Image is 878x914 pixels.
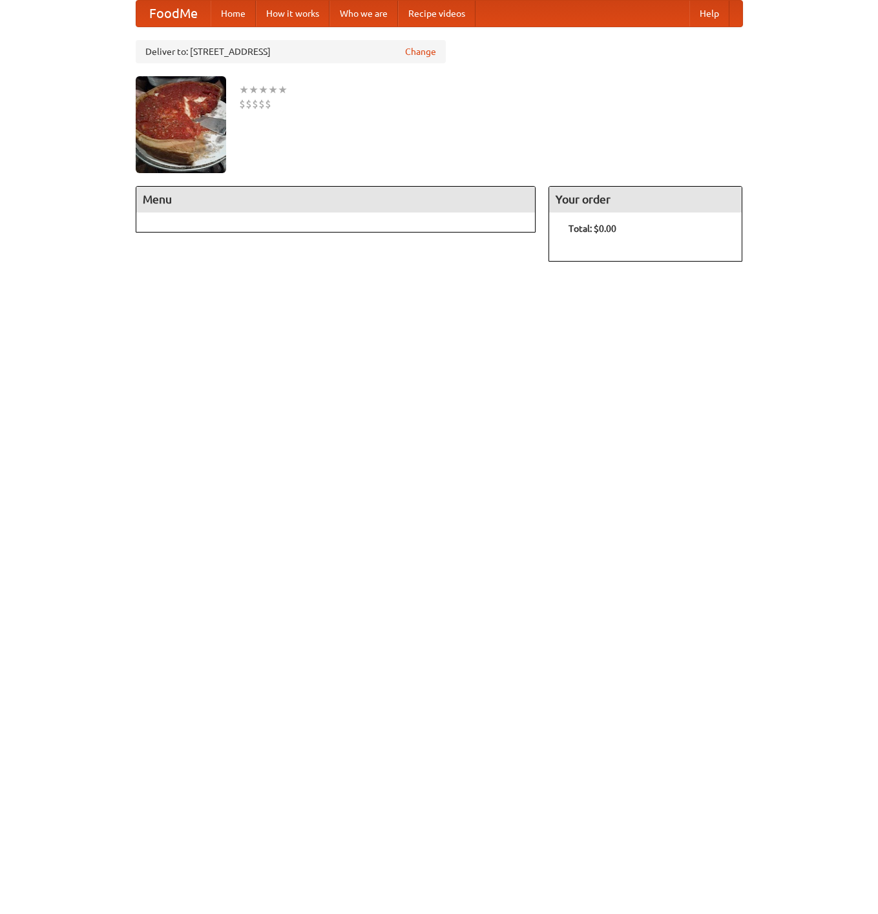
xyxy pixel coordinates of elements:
li: $ [258,97,265,111]
a: Home [211,1,256,26]
li: ★ [268,83,278,97]
a: Change [405,45,436,58]
li: ★ [239,83,249,97]
a: Help [689,1,729,26]
a: Recipe videos [398,1,476,26]
h4: Menu [136,187,536,213]
h4: Your order [549,187,742,213]
li: ★ [249,83,258,97]
li: $ [239,97,246,111]
li: ★ [278,83,287,97]
li: $ [252,97,258,111]
a: FoodMe [136,1,211,26]
b: Total: $0.00 [569,223,616,234]
a: How it works [256,1,329,26]
img: angular.jpg [136,76,226,173]
li: $ [265,97,271,111]
a: Who we are [329,1,398,26]
li: ★ [258,83,268,97]
div: Deliver to: [STREET_ADDRESS] [136,40,446,63]
li: $ [246,97,252,111]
